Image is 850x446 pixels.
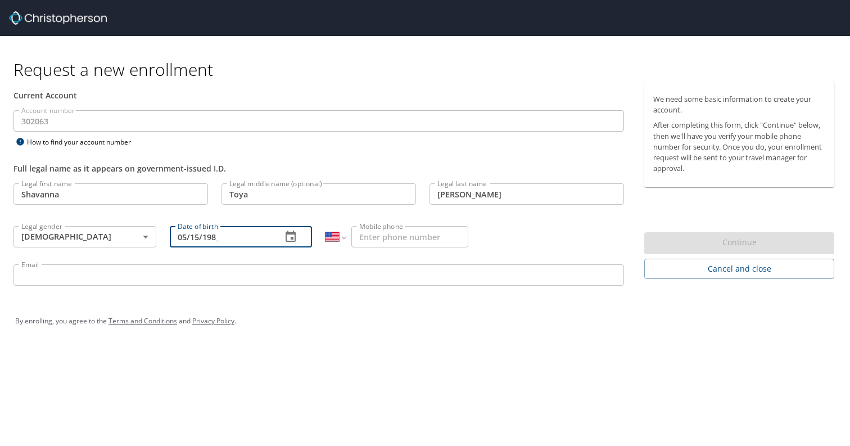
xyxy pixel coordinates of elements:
h1: Request a new enrollment [13,58,843,80]
button: Cancel and close [644,259,834,280]
div: Current Account [13,89,624,101]
div: By enrolling, you agree to the and . [15,307,835,335]
a: Privacy Policy [192,316,234,326]
p: We need some basic information to create your account. [653,94,825,115]
div: [DEMOGRAPHIC_DATA] [13,226,156,247]
input: Enter phone number [351,226,468,247]
input: MM/DD/YYYY [170,226,273,247]
span: Cancel and close [653,262,825,276]
div: Full legal name as it appears on government-issued I.D. [13,163,624,174]
div: How to find your account number [13,135,154,149]
a: Terms and Conditions [108,316,177,326]
p: After completing this form, click "Continue" below, then we'll have you verify your mobile phone ... [653,120,825,174]
img: cbt logo [9,11,107,25]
